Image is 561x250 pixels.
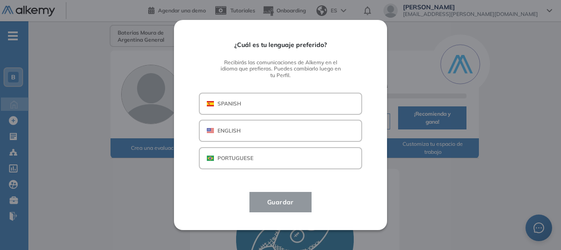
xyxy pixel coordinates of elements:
span: Recibirás las comunicaciones de Alkemy en el idioma que prefieras. Puedes cambiarlo luego en tu P... [199,59,362,78]
p: SPANISH [217,100,241,108]
span: ¿Cuál es tu lenguaje preferido? [199,41,362,49]
span: Guardar [260,197,301,207]
button: BRAPORTUGUESE [199,147,362,169]
img: USA [207,128,214,133]
button: USAENGLISH [199,120,362,142]
button: ESPSPANISH [199,93,362,115]
img: BRA [207,156,214,161]
p: ENGLISH [217,127,241,135]
img: ESP [207,101,214,106]
p: PORTUGUESE [217,154,253,162]
button: Guardar [249,192,312,212]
